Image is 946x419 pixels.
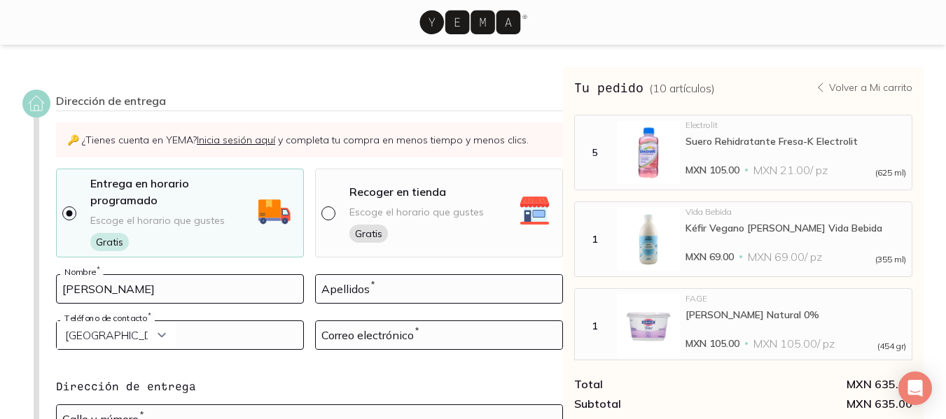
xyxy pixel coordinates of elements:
[578,233,611,246] div: 1
[617,121,680,184] img: Suero Rehidratante Fresa-K Electrolit
[90,214,225,227] span: Escoge el horario que gustes
[875,255,906,264] span: (355 ml)
[686,163,739,177] span: MXN 105.00
[574,397,743,411] div: Subtotal
[60,267,104,277] label: Nombre
[90,233,129,251] span: Gratis
[349,183,446,200] p: Recoger en tienda
[60,313,155,323] label: Teléfono de contacto
[815,81,912,94] a: Volver a Mi carrito
[686,135,906,148] div: Suero Rehidratante Fresa-K Electrolit
[744,377,912,391] div: MXN 635.00
[617,208,680,271] img: Kéfir Vegano de Coco Vida Bebida
[829,81,912,94] p: Volver a Mi carrito
[686,336,739,350] span: MXN 105.00
[578,146,611,159] div: 5
[197,134,275,146] a: Inicia sesión aquí
[56,378,563,395] h4: Dirección de entrega
[349,206,484,219] span: Escoge el horario que gustes
[578,320,611,332] div: 1
[753,163,828,177] span: MXN 21.00 / pz
[875,169,906,177] span: (625 ml)
[686,208,906,216] div: Vida Bebida
[744,397,912,411] div: MXN 635.00
[56,94,563,111] div: Dirección de entrega
[90,175,253,208] p: Entrega en horario programado
[686,121,906,129] div: Electrolit
[877,342,906,350] span: (454 gr)
[753,336,835,350] span: MXN 105.00 / pz
[898,371,932,405] div: Open Intercom Messenger
[349,225,388,243] span: Gratis
[686,308,906,321] div: [PERSON_NAME] Natural 0%
[686,222,906,234] div: Kéfir Vegano [PERSON_NAME] Vida Bebida
[574,377,743,391] div: Total
[686,250,734,264] span: MXN 69.00
[617,294,680,357] img: Yogurt Griego Natural 0%
[67,134,79,146] span: Key
[56,122,563,157] p: ¿Tienes cuenta en YEMA? y completa tu compra en menos tiempo y menos clics.
[686,294,906,303] div: FAGE
[574,78,715,97] h3: Tu pedido
[649,81,715,95] span: ( 10 artículos )
[748,250,822,264] span: MXN 69.00 / pz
